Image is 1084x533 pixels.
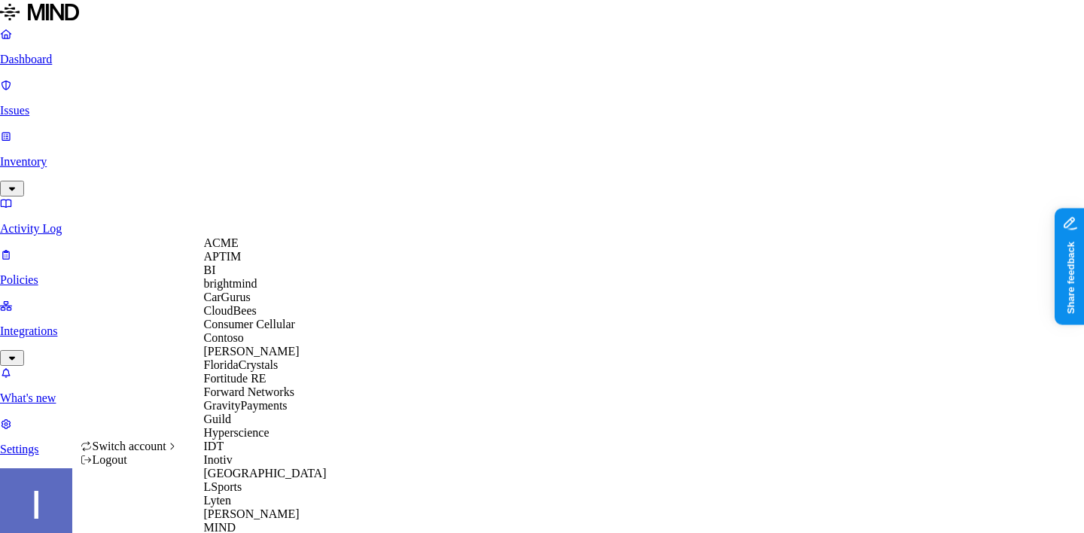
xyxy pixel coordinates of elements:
span: CarGurus [204,291,251,303]
span: LSports [204,480,242,493]
span: Guild [204,413,231,425]
div: Logout [81,453,178,467]
span: Contoso [204,331,244,344]
span: GravityPayments [204,399,288,412]
span: [PERSON_NAME] [204,507,300,520]
span: Hyperscience [204,426,269,439]
span: Switch account [93,440,166,452]
span: CloudBees [204,304,257,317]
span: [PERSON_NAME] [204,345,300,358]
span: Fortitude RE [204,372,266,385]
span: Forward Networks [204,385,294,398]
span: ACME [204,236,239,249]
span: Lyten [204,494,231,507]
span: Inotiv [204,453,233,466]
span: [GEOGRAPHIC_DATA] [204,467,327,480]
span: Consumer Cellular [204,318,295,330]
span: brightmind [204,277,257,290]
span: FloridaCrystals [204,358,279,371]
span: IDT [204,440,224,452]
span: APTIM [204,250,242,263]
span: BI [204,263,216,276]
